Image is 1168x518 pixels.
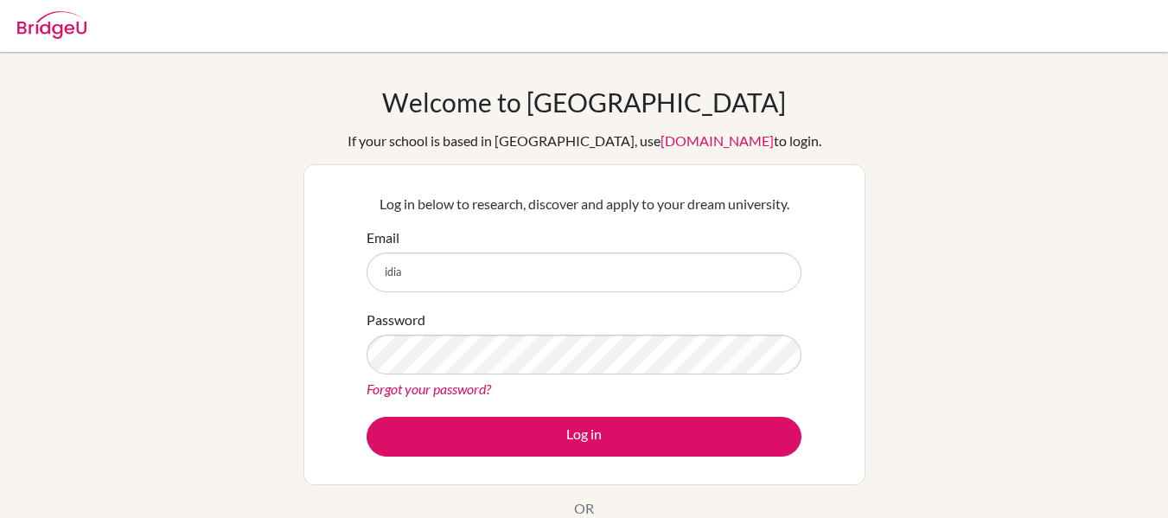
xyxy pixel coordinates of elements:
iframe: Intercom live chat [1109,459,1151,501]
div: If your school is based in [GEOGRAPHIC_DATA], use to login. [348,131,821,151]
button: Log in [367,417,801,457]
label: Email [367,227,399,248]
a: [DOMAIN_NAME] [661,132,774,149]
a: Forgot your password? [367,381,491,397]
label: Password [367,310,425,330]
p: Log in below to research, discover and apply to your dream university. [367,194,801,214]
img: Bridge-U [17,11,86,39]
h1: Welcome to [GEOGRAPHIC_DATA] [382,86,786,118]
